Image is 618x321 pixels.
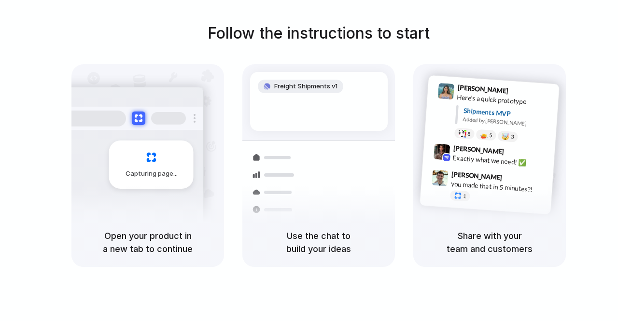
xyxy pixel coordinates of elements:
[457,82,508,96] span: [PERSON_NAME]
[463,194,466,199] span: 1
[502,133,510,140] div: 🤯
[489,133,492,138] span: 5
[274,82,337,91] span: Freight Shipments v1
[452,153,549,169] div: Exactly what we need! ✅
[126,169,179,179] span: Capturing page
[425,229,554,255] h5: Share with your team and customers
[83,229,212,255] h5: Open your product in a new tab to continue
[467,131,471,137] span: 8
[507,148,527,159] span: 9:42 AM
[463,115,551,129] div: Added by [PERSON_NAME]
[511,134,514,140] span: 3
[505,173,525,185] span: 9:47 AM
[450,179,547,195] div: you made that in 5 minutes?!
[451,169,503,183] span: [PERSON_NAME]
[254,229,383,255] h5: Use the chat to build your ideas
[511,87,531,98] span: 9:41 AM
[453,143,504,157] span: [PERSON_NAME]
[208,22,430,45] h1: Follow the instructions to start
[463,106,552,122] div: Shipments MVP
[457,92,553,109] div: Here's a quick prototype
